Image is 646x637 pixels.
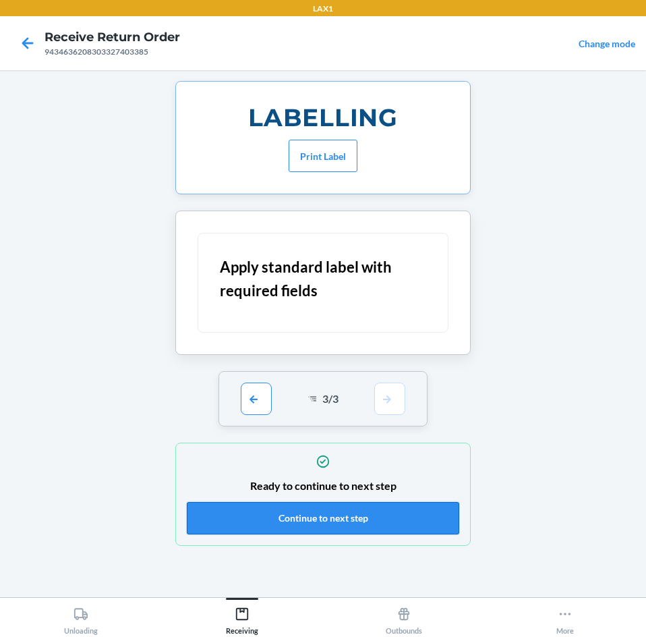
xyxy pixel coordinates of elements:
div: Outbounds [386,601,422,635]
div: 9434636208303327403385 [45,46,180,58]
p: Ready to continue to next step [250,478,397,494]
p: LAX1 [313,3,333,15]
div: More [556,601,574,635]
button: Receiving [162,598,324,635]
button: Print Label [289,140,357,172]
h4: Receive Return Order [45,28,180,46]
button: Continue to next step [187,502,459,534]
button: Outbounds [323,598,485,635]
p: 3 / 3 [322,391,339,407]
h1: LABELLING [198,103,448,132]
p: Apply standard label with required fields [209,244,437,313]
a: Change mode [579,38,635,49]
div: Unloading [64,601,98,635]
div: Receiving [226,601,258,635]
